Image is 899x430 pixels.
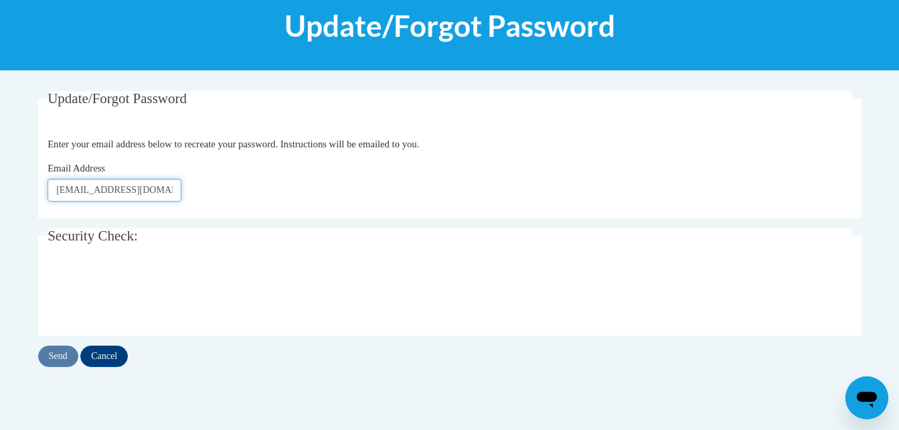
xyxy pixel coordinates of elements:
[48,90,187,106] span: Update/Forgot Password
[48,179,181,202] input: Email
[80,346,128,367] input: Cancel
[845,376,888,419] iframe: Button to launch messaging window
[48,267,251,319] iframe: reCAPTCHA
[284,8,615,44] span: Update/Forgot Password
[48,139,419,149] span: Enter your email address below to recreate your password. Instructions will be emailed to you.
[48,228,138,244] span: Security Check:
[48,163,105,173] span: Email Address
